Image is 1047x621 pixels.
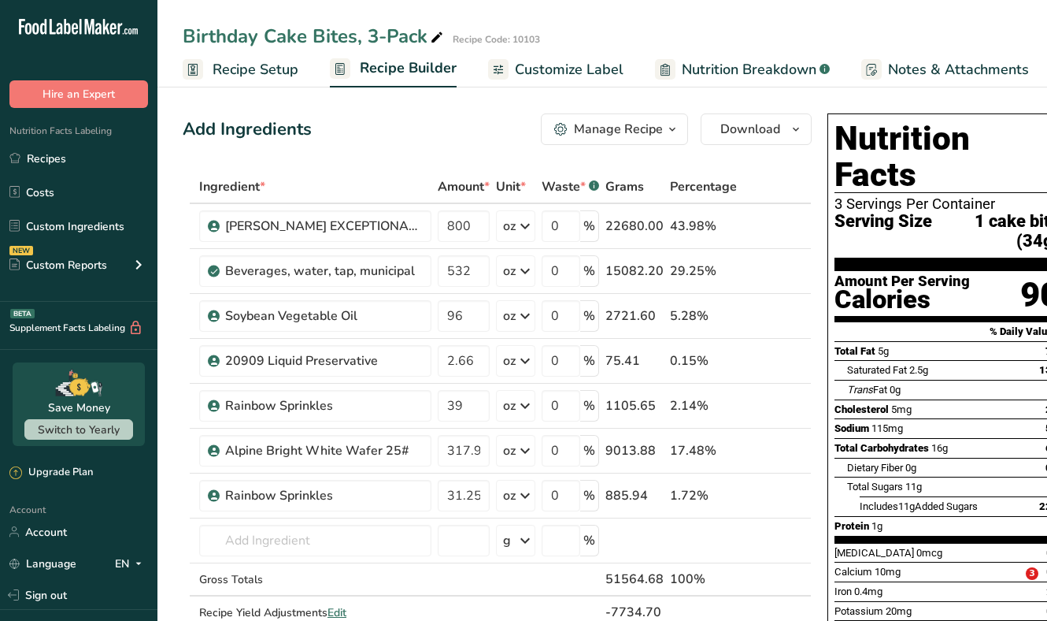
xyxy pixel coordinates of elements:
span: Sodium [834,422,869,434]
div: Recipe Code: 10103 [453,32,540,46]
span: Dietary Fiber [847,462,903,474]
div: 9013.88 [605,441,664,460]
a: Language [9,550,76,578]
span: 16g [931,442,948,454]
div: Amount Per Serving [834,274,970,289]
span: Customize Label [515,59,623,80]
span: Unit [496,177,526,196]
div: oz [503,307,516,325]
div: oz [503,396,516,415]
div: Birthday Cake Bites, 3-Pack [183,22,446,50]
div: Upgrade Plan [9,465,93,481]
span: 5mg [891,403,912,415]
div: 22680.00 [605,217,664,236]
div: 1.72% [670,486,737,505]
span: Cholesterol [834,403,889,415]
span: Total Sugars [847,481,903,493]
div: 29.25% [670,262,737,281]
span: Fat [847,384,887,396]
span: Total Fat [834,345,875,357]
div: Rainbow Sprinkles [225,396,422,415]
span: Saturated Fat [847,364,907,376]
div: Waste [542,177,599,196]
span: 1g [871,520,882,532]
span: 2.5g [909,364,928,376]
div: 885.94 [605,486,664,505]
span: Potassium [834,605,883,617]
span: 0g [890,384,901,396]
div: 0.15% [670,351,737,370]
span: Ingredient [199,177,265,196]
button: Hire an Expert [9,80,148,108]
span: Serving Size [834,212,932,251]
span: Includes Added Sugars [860,500,978,512]
a: Notes & Attachments [861,52,1029,87]
span: 3 [1026,567,1038,580]
a: Recipe Setup [183,52,298,87]
span: Recipe Setup [213,59,298,80]
span: Iron [834,586,852,597]
div: NEW [9,246,33,255]
span: 5g [878,345,889,357]
input: Add Ingredient [199,525,431,556]
span: Calcium [834,566,872,578]
span: 10mg [875,566,901,578]
a: Customize Label [488,52,623,87]
span: Download [720,120,780,139]
div: oz [503,441,516,460]
div: EN [115,554,148,573]
span: Nutrition Breakdown [682,59,816,80]
span: Notes & Attachments [888,59,1029,80]
span: Edit [327,605,346,620]
button: Switch to Yearly [24,419,133,440]
div: 51564.68 [605,570,664,589]
a: Nutrition Breakdown [655,52,830,87]
div: Soybean Vegetable Oil [225,307,422,325]
div: oz [503,486,516,505]
div: oz [503,351,516,370]
div: 43.98% [670,217,737,236]
span: 11g [905,481,922,493]
div: oz [503,217,516,236]
div: Calories [834,288,970,311]
div: 2.14% [670,396,737,415]
div: 15082.20 [605,262,664,281]
a: Recipe Builder [330,50,457,88]
div: 75.41 [605,351,664,370]
iframe: Intercom live chat [993,567,1031,605]
span: 0.4mg [854,586,882,597]
button: Download [701,113,812,145]
div: Custom Reports [9,257,107,273]
div: oz [503,262,516,281]
div: 100% [670,570,737,589]
span: Switch to Yearly [38,422,120,437]
span: 11g [898,500,915,512]
div: 20909 Liquid Preservative [225,351,422,370]
span: [MEDICAL_DATA] [834,547,914,559]
div: BETA [10,309,35,318]
span: Amount [438,177,490,196]
span: 20mg [886,605,912,617]
div: Save Money [48,400,110,416]
div: [PERSON_NAME] EXCEPTIONAL [PERSON_NAME] REQUEST WHITE CAKE MIX MB 50 LB [225,217,422,236]
div: Alpine Bright White Wafer 25# [225,441,422,460]
div: 17.48% [670,441,737,460]
div: 2721.60 [605,307,664,325]
span: Protein [834,520,869,532]
i: Trans [847,384,873,396]
span: 115mg [871,422,903,434]
span: 0mcg [916,547,942,559]
div: Add Ingredients [183,117,312,143]
div: g [503,531,511,550]
div: Beverages, water, tap, municipal [225,262,422,281]
div: Gross Totals [199,571,431,588]
div: Recipe Yield Adjustments [199,604,431,621]
div: 1105.65 [605,396,664,415]
div: Rainbow Sprinkles [225,486,422,505]
span: Recipe Builder [360,58,457,79]
div: Manage Recipe [574,120,663,139]
div: 5.28% [670,307,737,325]
span: 0g [905,462,916,474]
button: Manage Recipe [541,113,688,145]
span: Percentage [670,177,737,196]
